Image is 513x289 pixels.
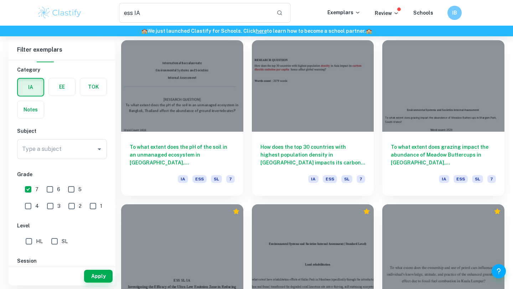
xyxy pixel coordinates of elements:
span: SL [472,175,483,183]
h6: Session [17,257,107,265]
span: HL [36,237,43,245]
div: Premium [494,208,501,215]
span: IA [178,175,188,183]
button: IB [447,6,462,20]
button: Help and Feedback [492,264,506,278]
h6: Subject [17,127,107,135]
span: SL [211,175,222,183]
span: 7 [226,175,235,183]
button: IA [18,79,43,96]
h6: Level [17,222,107,230]
span: 5 [78,185,82,193]
span: 7 [35,185,38,193]
p: Exemplars [327,9,361,16]
a: here [256,28,267,34]
h6: Category [17,66,107,74]
span: SL [341,175,352,183]
h6: Filter exemplars [9,40,115,60]
a: To what extent does the pH of the soil in an unmanaged ecosystem in [GEOGRAPHIC_DATA], [GEOGRAPHI... [121,40,243,196]
span: 7 [357,175,365,183]
span: ESS [454,175,468,183]
h6: Grade [17,170,107,178]
button: Apply [84,270,113,283]
span: IA [308,175,318,183]
input: Search for any exemplars... [119,3,271,23]
h6: IB [451,9,459,17]
span: 2 [79,202,82,210]
span: SL [62,237,68,245]
span: 4 [35,202,39,210]
h6: How does the top 30 countries with highest population density in [GEOGRAPHIC_DATA] impacts its ca... [260,143,366,167]
button: TOK [80,78,107,95]
span: 6 [57,185,60,193]
span: 🏫 [141,28,147,34]
span: 7 [487,175,496,183]
button: Notes [17,101,44,118]
h6: To what extent does the pH of the soil in an unmanaged ecosystem in [GEOGRAPHIC_DATA], [GEOGRAPHI... [130,143,235,167]
a: How does the top 30 countries with highest population density in [GEOGRAPHIC_DATA] impacts its ca... [252,40,374,196]
span: ESS [323,175,337,183]
span: 🏫 [366,28,372,34]
button: Open [94,144,104,154]
div: Premium [363,208,370,215]
span: 3 [57,202,61,210]
img: Clastify logo [37,6,82,20]
a: To what extent does grazing impact the abundance of Meadow Buttercups in [GEOGRAPHIC_DATA], [GEOG... [382,40,504,196]
span: IA [439,175,449,183]
h6: We just launched Clastify for Schools. Click to learn how to become a school partner. [1,27,512,35]
h6: To what extent does grazing impact the abundance of Meadow Buttercups in [GEOGRAPHIC_DATA], [GEOG... [391,143,496,167]
span: ESS [192,175,207,183]
p: Review [375,9,399,17]
a: Schools [413,10,433,16]
div: Premium [233,208,240,215]
button: EE [49,78,75,95]
span: 1 [100,202,102,210]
